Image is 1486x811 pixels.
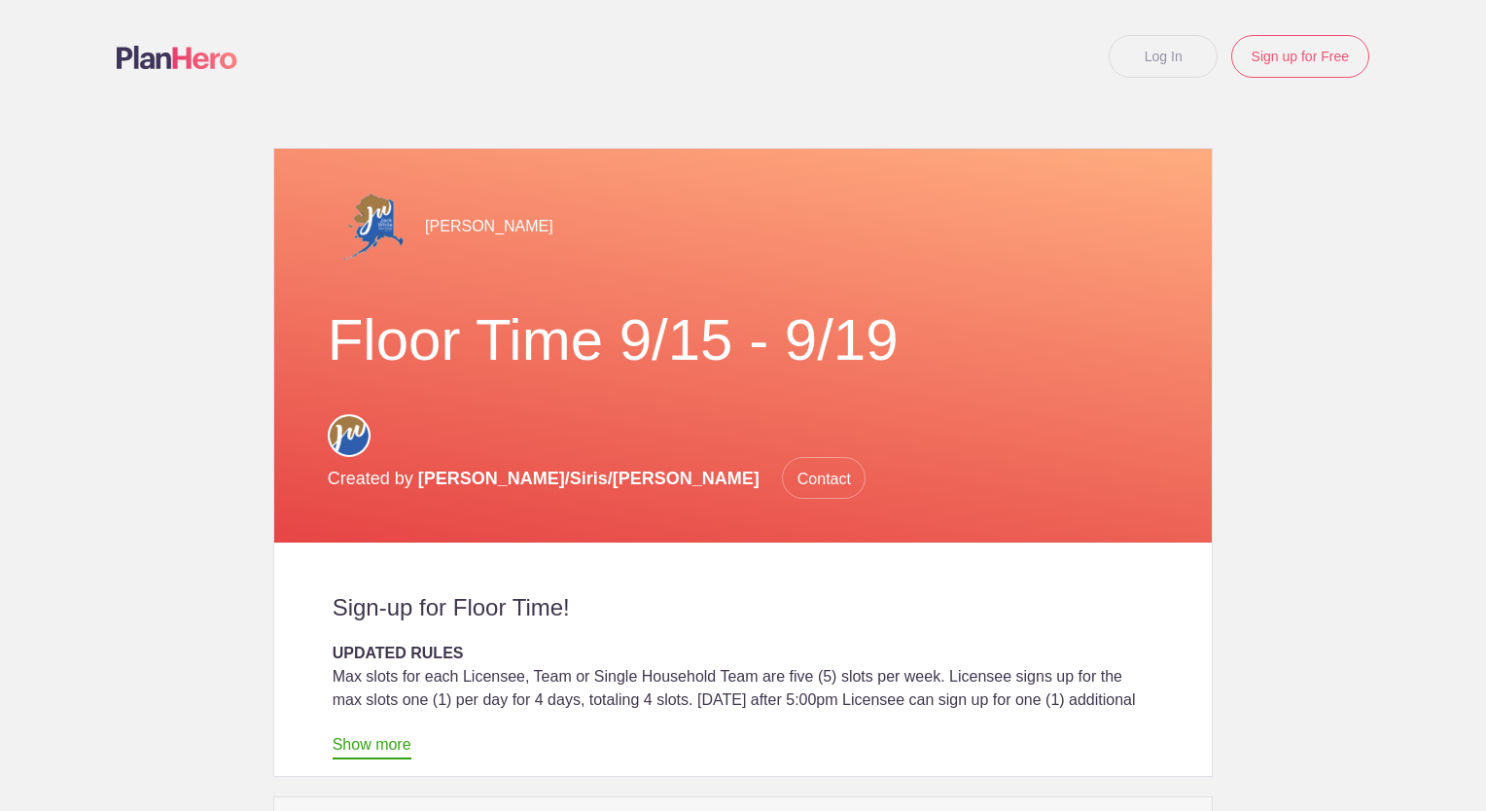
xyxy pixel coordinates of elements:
[328,188,1159,266] div: [PERSON_NAME]
[333,665,1154,758] div: Max slots for each Licensee, Team or Single Household Team are five (5) slots per week. Licensee ...
[117,46,237,69] img: Logo main planhero
[328,189,406,266] img: Alaska jw logo transparent
[1109,35,1218,78] a: Log In
[333,736,411,759] a: Show more
[333,593,1154,622] h2: Sign-up for Floor Time!
[333,645,464,661] strong: UPDATED RULES
[1231,35,1369,78] a: Sign up for Free
[328,414,371,457] img: Circle for social
[782,457,866,499] span: Contact
[328,305,1159,375] h1: Floor Time 9/15 - 9/19
[328,457,866,500] p: Created by
[418,469,760,488] span: [PERSON_NAME]/Siris/[PERSON_NAME]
